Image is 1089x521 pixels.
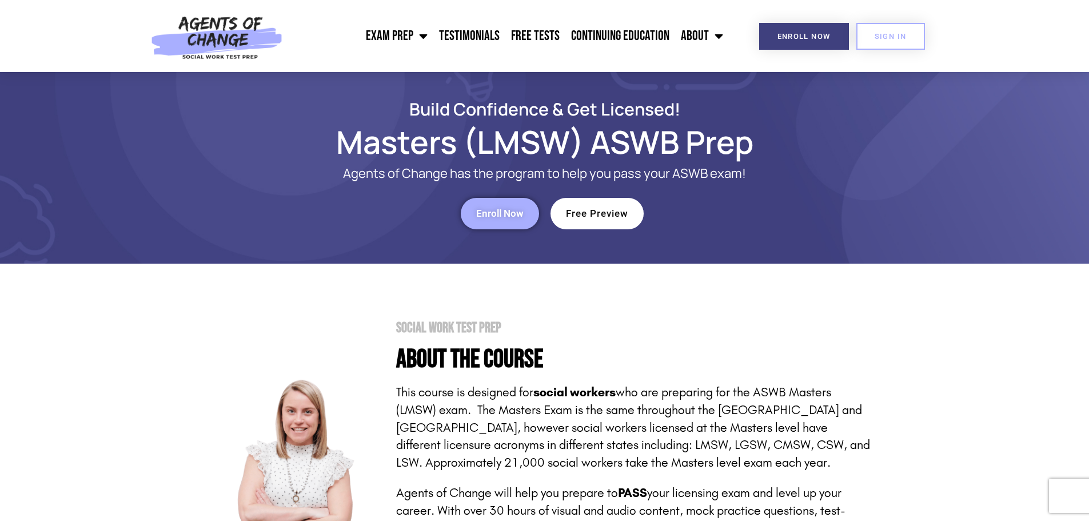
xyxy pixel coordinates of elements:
h2: Build Confidence & Get Licensed! [219,101,871,117]
span: SIGN IN [875,33,907,40]
a: Free Preview [551,198,644,229]
p: This course is designed for who are preparing for the ASWB Masters (LMSW) exam. The Masters Exam ... [396,384,871,472]
a: Exam Prep [360,22,433,50]
strong: PASS [618,486,647,500]
span: Free Preview [566,209,628,218]
a: About [675,22,729,50]
a: Continuing Education [565,22,675,50]
h2: Social Work Test Prep [396,321,871,335]
p: Agents of Change has the program to help you pass your ASWB exam! [265,166,825,181]
strong: social workers [533,385,616,400]
span: Enroll Now [777,33,831,40]
a: Testimonials [433,22,505,50]
nav: Menu [289,22,729,50]
h1: Masters (LMSW) ASWB Prep [219,129,871,155]
a: Free Tests [505,22,565,50]
a: SIGN IN [856,23,925,50]
a: Enroll Now [759,23,849,50]
h4: About the Course [396,347,871,372]
a: Enroll Now [461,198,539,229]
span: Enroll Now [476,209,524,218]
